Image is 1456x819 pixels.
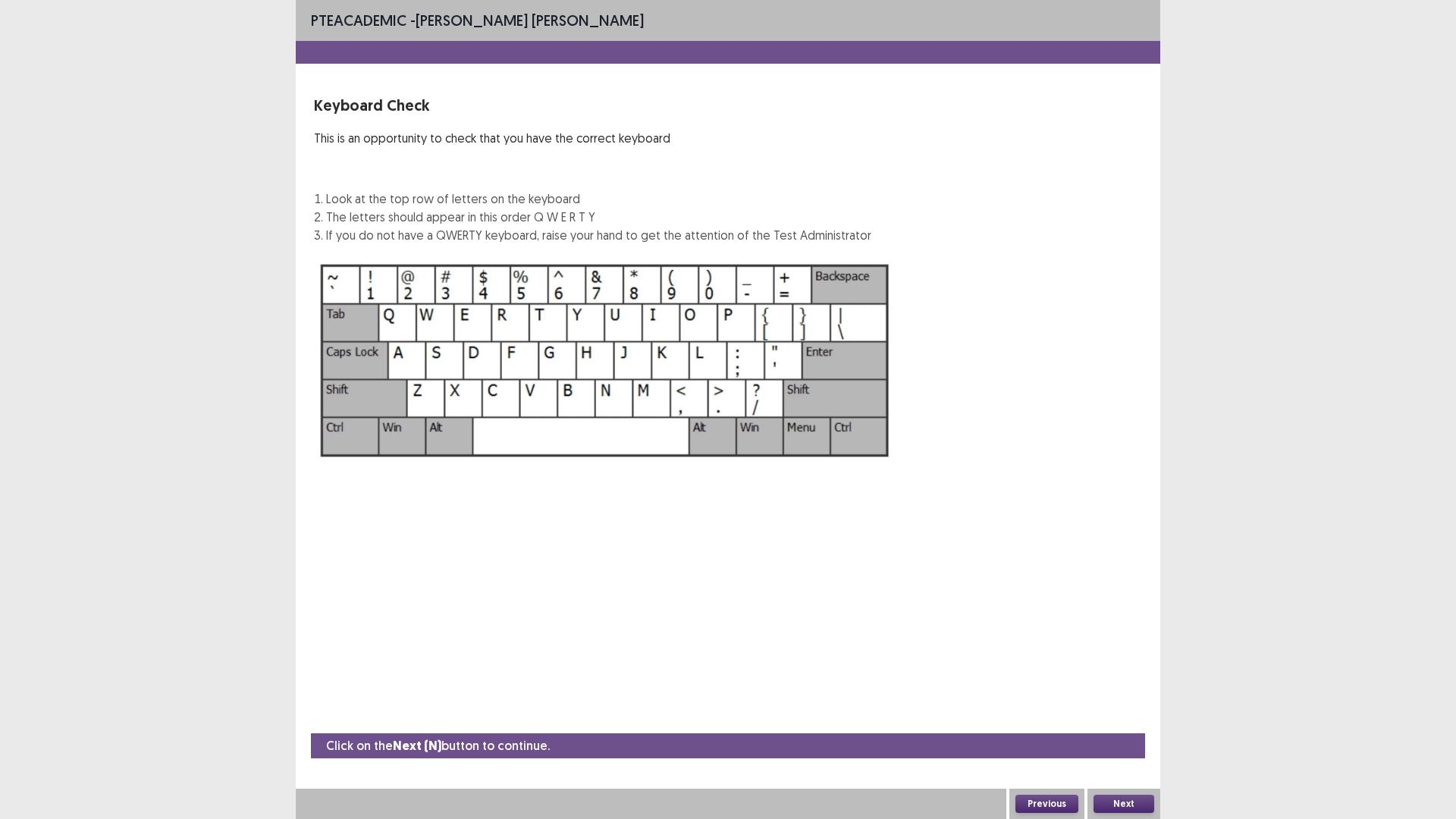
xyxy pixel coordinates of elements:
li: If you do not have a QWERTY keyboard, raise your hand to get the attention of the Test Administrator [326,226,871,244]
p: This is an opportunity to check that you have the correct keyboard [314,129,871,147]
p: Click on the button to continue. [326,736,550,755]
li: The letters should appear in this order Q W E R T Y [326,208,871,226]
p: Keyboard Check [314,94,871,117]
li: Look at the top row of letters on the keyboard [326,190,871,208]
button: Next [1094,795,1154,813]
strong: Next (N) [393,738,441,754]
span: PTE academic [311,11,406,30]
p: - [PERSON_NAME] [PERSON_NAME] [311,9,644,32]
button: Previous [1015,795,1078,813]
img: Keyboard Image [314,256,896,465]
